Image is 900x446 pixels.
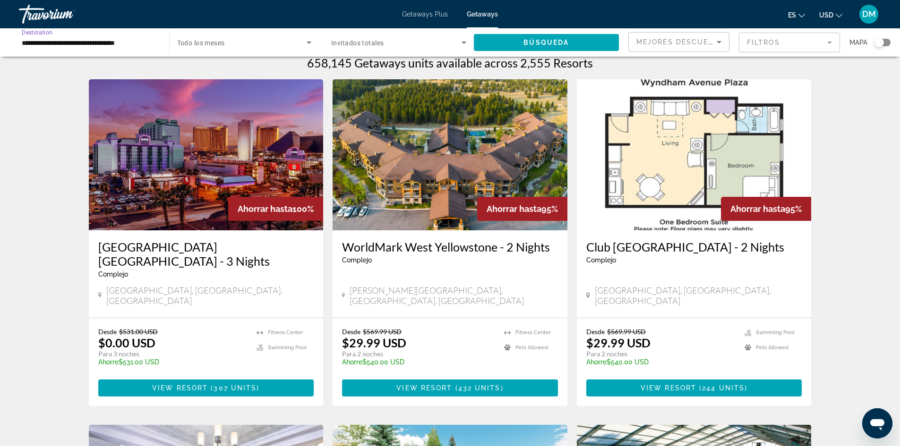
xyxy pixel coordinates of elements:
[363,328,402,336] span: $569.99 USD
[857,4,881,24] button: User Menu
[342,350,495,358] p: Para 2 noches
[586,358,607,366] span: Ahorre
[819,8,842,22] button: Change currency
[98,240,314,268] a: [GEOGRAPHIC_DATA] [GEOGRAPHIC_DATA] - 3 Nights
[523,39,569,46] span: Búsqueda
[98,379,314,396] button: View Resort(307 units)
[342,240,558,254] a: WorldMark West Yellowstone - 2 Nights
[862,9,876,19] span: DM
[98,336,155,350] p: $0.00 USD
[586,350,736,358] p: Para 2 noches
[586,256,616,264] span: Complejo
[402,10,448,18] a: Getaways Plus
[595,285,802,306] span: [GEOGRAPHIC_DATA], [GEOGRAPHIC_DATA], [GEOGRAPHIC_DATA]
[515,329,551,336] span: Fitness Center
[98,358,119,366] span: Ahorre
[730,204,785,214] span: Ahorrar hasta
[268,329,303,336] span: Fitness Center
[268,345,307,351] span: Swimming Pool
[152,384,208,392] span: View Resort
[474,34,619,51] button: Búsqueda
[739,32,840,53] button: Filter
[467,10,498,18] a: Getaways
[696,384,747,392] span: ( )
[819,11,833,19] span: USD
[331,39,384,47] span: Invitados totales
[586,328,605,336] span: Desde
[119,328,158,336] span: $531.00 USD
[862,408,892,438] iframe: Button to launch messaging window
[641,384,696,392] span: View Resort
[586,379,802,396] button: View Resort(244 units)
[333,79,567,230] img: A411E01X.jpg
[98,350,248,358] p: Para 3 noches
[788,8,805,22] button: Change language
[228,197,323,221] div: 100%
[636,36,721,48] mat-select: Sort by
[586,358,736,366] p: $540.00 USD
[342,358,495,366] p: $540.00 USD
[702,384,745,392] span: 244 units
[342,328,360,336] span: Desde
[849,36,867,49] span: Mapa
[396,384,452,392] span: View Resort
[607,328,646,336] span: $569.99 USD
[788,11,796,19] span: es
[477,197,567,221] div: 95%
[98,358,248,366] p: $531.00 USD
[214,384,257,392] span: 307 units
[89,79,324,230] img: RM79E01X.jpg
[586,336,651,350] p: $29.99 USD
[98,328,117,336] span: Desde
[98,270,128,278] span: Complejo
[452,384,503,392] span: ( )
[577,79,812,230] img: 1450F01X.jpg
[721,197,811,221] div: 95%
[586,240,802,254] a: Club [GEOGRAPHIC_DATA] - 2 Nights
[515,345,548,351] span: Pets Allowed
[756,345,789,351] span: Pets Allowed
[177,39,225,47] span: Todo los meses
[342,336,406,350] p: $29.99 USD
[350,285,557,306] span: [PERSON_NAME][GEOGRAPHIC_DATA], [GEOGRAPHIC_DATA], [GEOGRAPHIC_DATA]
[636,38,731,46] span: Mejores descuentos
[106,285,314,306] span: [GEOGRAPHIC_DATA], [GEOGRAPHIC_DATA], [GEOGRAPHIC_DATA]
[756,329,795,336] span: Swimming Pool
[342,379,558,396] button: View Resort(432 units)
[307,56,593,70] h1: 658,145 Getaways units available across 2,555 Resorts
[22,29,52,35] span: Destination
[208,384,259,392] span: ( )
[487,204,541,214] span: Ahorrar hasta
[458,384,501,392] span: 432 units
[342,358,362,366] span: Ahorre
[342,256,372,264] span: Complejo
[238,204,292,214] span: Ahorrar hasta
[19,2,113,26] a: Travorium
